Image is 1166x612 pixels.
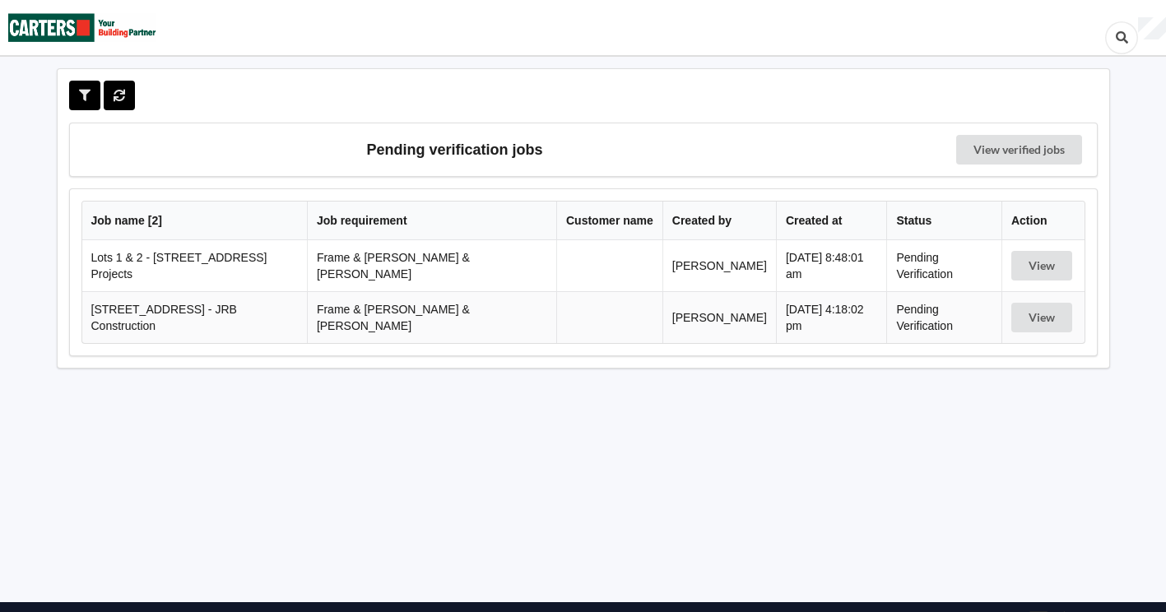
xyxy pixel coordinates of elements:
[956,135,1082,165] a: View verified jobs
[662,240,776,291] td: [PERSON_NAME]
[1011,303,1072,332] button: View
[1001,202,1085,240] th: Action
[776,240,887,291] td: [DATE] 8:48:01 am
[1011,259,1075,272] a: View
[82,291,307,343] td: [STREET_ADDRESS] - JRB Construction
[82,240,307,291] td: Lots 1 & 2 - [STREET_ADDRESS] Projects
[886,202,1001,240] th: Status
[82,202,307,240] th: Job name [ 2 ]
[1138,17,1166,40] div: User Profile
[307,202,556,240] th: Job requirement
[556,202,662,240] th: Customer name
[81,135,829,165] h3: Pending verification jobs
[307,240,556,291] td: Frame & [PERSON_NAME] & [PERSON_NAME]
[662,291,776,343] td: [PERSON_NAME]
[662,202,776,240] th: Created by
[8,1,156,54] img: Carters
[776,202,887,240] th: Created at
[776,291,887,343] td: [DATE] 4:18:02 pm
[886,291,1001,343] td: Pending Verification
[886,240,1001,291] td: Pending Verification
[1011,251,1072,280] button: View
[307,291,556,343] td: Frame & [PERSON_NAME] & [PERSON_NAME]
[1011,311,1075,324] a: View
